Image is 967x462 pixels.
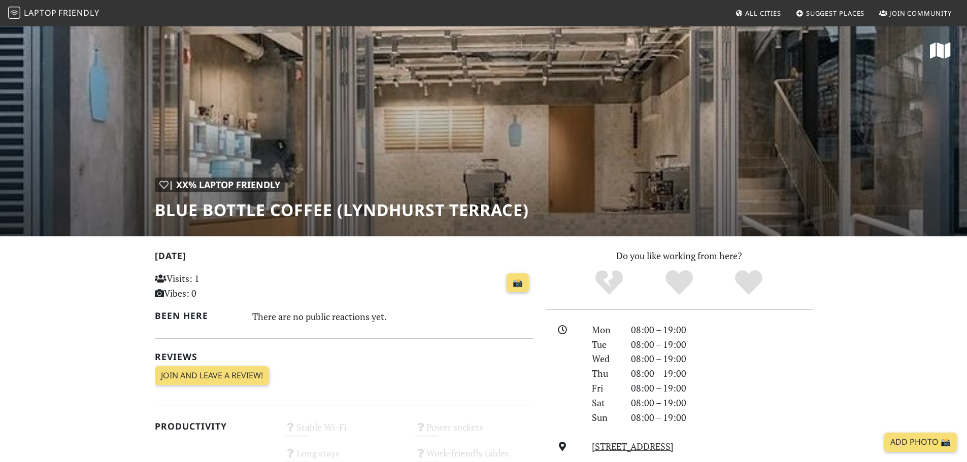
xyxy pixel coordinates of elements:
[625,337,819,352] div: 08:00 – 19:00
[155,271,273,301] p: Visits: 1 Vibes: 0
[155,200,529,220] h1: Blue Bottle Coffee (Lyndhurst Terrace)
[745,9,781,18] span: All Cities
[625,366,819,381] div: 08:00 – 19:00
[875,4,956,22] a: Join Community
[884,433,957,452] a: Add Photo 📸
[586,396,624,410] div: Sat
[625,410,819,425] div: 08:00 – 19:00
[155,177,285,192] div: | XX% Laptop Friendly
[58,7,99,18] span: Friendly
[155,310,241,321] h2: Been here
[155,366,269,385] a: Join and leave a review!
[625,396,819,410] div: 08:00 – 19:00
[574,269,644,297] div: No
[586,366,624,381] div: Thu
[625,351,819,366] div: 08:00 – 19:00
[252,308,533,325] div: There are no public reactions yet.
[279,419,409,445] div: Stable Wi-Fi
[155,351,533,362] h2: Reviews
[586,351,624,366] div: Wed
[155,251,533,265] h2: [DATE]
[8,5,99,22] a: LaptopFriendly LaptopFriendly
[592,440,674,452] a: [STREET_ADDRESS]
[586,323,624,337] div: Mon
[625,381,819,396] div: 08:00 – 19:00
[714,269,784,297] div: Definitely!
[507,273,529,293] a: 📸
[8,7,20,19] img: LaptopFriendly
[731,4,785,22] a: All Cities
[586,337,624,352] div: Tue
[586,410,624,425] div: Sun
[625,323,819,337] div: 08:00 – 19:00
[806,9,865,18] span: Suggest Places
[644,269,714,297] div: Yes
[792,4,869,22] a: Suggest Places
[24,7,57,18] span: Laptop
[546,248,813,263] p: Do you like working from here?
[409,419,540,445] div: Power sockets
[155,421,273,432] h2: Productivity
[889,9,952,18] span: Join Community
[586,381,624,396] div: Fri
